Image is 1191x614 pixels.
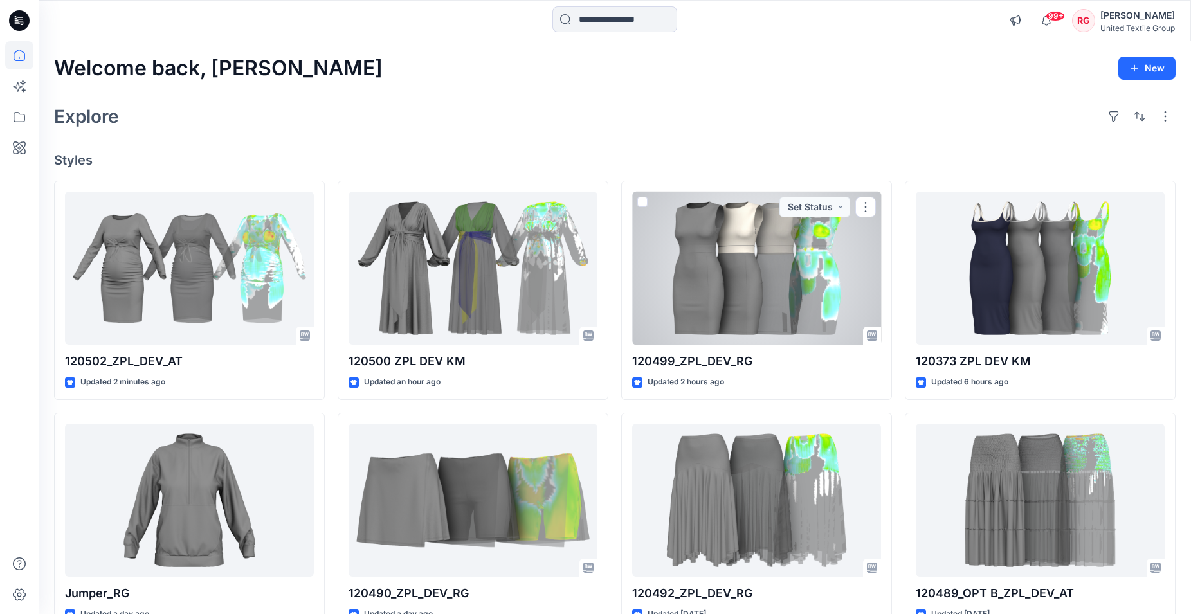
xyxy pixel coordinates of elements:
[916,424,1165,577] a: 120489_OPT B_ZPL_DEV_AT
[632,352,881,370] p: 120499_ZPL_DEV_RG
[632,192,881,345] a: 120499_ZPL_DEV_RG
[349,192,597,345] a: 120500 ZPL DEV KM
[80,375,165,389] p: Updated 2 minutes ago
[1046,11,1065,21] span: 99+
[1100,8,1175,23] div: [PERSON_NAME]
[54,152,1176,168] h4: Styles
[54,57,383,80] h2: Welcome back, [PERSON_NAME]
[916,584,1165,602] p: 120489_OPT B_ZPL_DEV_AT
[916,352,1165,370] p: 120373 ZPL DEV KM
[349,584,597,602] p: 120490_ZPL_DEV_RG
[65,352,314,370] p: 120502_ZPL_DEV_AT
[65,192,314,345] a: 120502_ZPL_DEV_AT
[1118,57,1176,80] button: New
[65,584,314,602] p: Jumper_RG
[931,375,1008,389] p: Updated 6 hours ago
[54,106,119,127] h2: Explore
[349,424,597,577] a: 120490_ZPL_DEV_RG
[364,375,441,389] p: Updated an hour ago
[1100,23,1175,33] div: United Textile Group
[632,424,881,577] a: 120492_ZPL_DEV_RG
[349,352,597,370] p: 120500 ZPL DEV KM
[1072,9,1095,32] div: RG
[65,424,314,577] a: Jumper_RG
[632,584,881,602] p: 120492_ZPL_DEV_RG
[648,375,724,389] p: Updated 2 hours ago
[916,192,1165,345] a: 120373 ZPL DEV KM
